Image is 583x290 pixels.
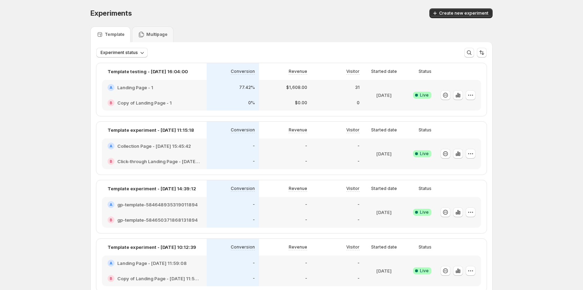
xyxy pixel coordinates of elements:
[108,68,188,75] p: Template testing - [DATE] 16:04:00
[117,275,201,282] h2: Copy of Landing Page - [DATE] 11:59:08
[110,218,112,222] h2: B
[108,185,196,192] p: Template experiment - [DATE] 14:39:12
[289,69,307,74] p: Revenue
[355,85,360,90] p: 31
[117,216,198,223] h2: gp-template-584650371868131894
[429,8,493,18] button: Create new experiment
[357,217,360,223] p: -
[419,186,431,191] p: Status
[346,244,360,250] p: Visitor
[420,209,429,215] span: Live
[305,202,307,207] p: -
[376,267,392,274] p: [DATE]
[90,9,132,17] span: Experiments
[110,159,112,163] h2: B
[117,260,187,267] h2: Landing Page - [DATE] 11:59:08
[305,143,307,149] p: -
[110,85,112,90] h2: A
[371,69,397,74] p: Started date
[253,143,255,149] p: -
[117,143,191,150] h2: Collection Page - [DATE] 15:45:42
[117,99,172,106] h2: Copy of Landing Page - 1
[305,159,307,164] p: -
[108,244,196,251] p: Template experiment - [DATE] 10:12:39
[117,84,153,91] h2: Landing Page - 1
[305,276,307,281] p: -
[289,244,307,250] p: Revenue
[376,209,392,216] p: [DATE]
[253,202,255,207] p: -
[231,69,255,74] p: Conversion
[286,85,307,90] p: $1,608.00
[419,244,431,250] p: Status
[376,92,392,99] p: [DATE]
[376,150,392,157] p: [DATE]
[305,217,307,223] p: -
[117,158,201,165] h2: Click-through Landing Page - [DATE] 15:46:31
[96,48,148,58] button: Experiment status
[357,276,360,281] p: -
[371,186,397,191] p: Started date
[419,127,431,133] p: Status
[420,92,429,98] span: Live
[117,201,198,208] h2: gp-template-584648935319011894
[253,276,255,281] p: -
[110,261,112,265] h2: A
[231,186,255,191] p: Conversion
[346,69,360,74] p: Visitor
[253,159,255,164] p: -
[357,143,360,149] p: -
[110,144,112,148] h2: A
[108,127,194,133] p: Template experiment - [DATE] 11:15:18
[110,101,112,105] h2: B
[101,50,138,55] span: Experiment status
[371,127,397,133] p: Started date
[253,260,255,266] p: -
[357,100,360,106] p: 0
[357,260,360,266] p: -
[346,186,360,191] p: Visitor
[105,32,125,37] p: Template
[231,127,255,133] p: Conversion
[371,244,397,250] p: Started date
[289,127,307,133] p: Revenue
[346,127,360,133] p: Visitor
[231,244,255,250] p: Conversion
[420,151,429,157] span: Live
[295,100,307,106] p: $0.00
[239,85,255,90] p: 77.42%
[439,10,488,16] span: Create new experiment
[253,217,255,223] p: -
[477,48,487,58] button: Sort the results
[305,260,307,266] p: -
[110,276,112,281] h2: B
[357,159,360,164] p: -
[357,202,360,207] p: -
[110,203,112,207] h2: A
[146,32,168,37] p: Multipage
[420,268,429,274] span: Live
[248,100,255,106] p: 0%
[419,69,431,74] p: Status
[289,186,307,191] p: Revenue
